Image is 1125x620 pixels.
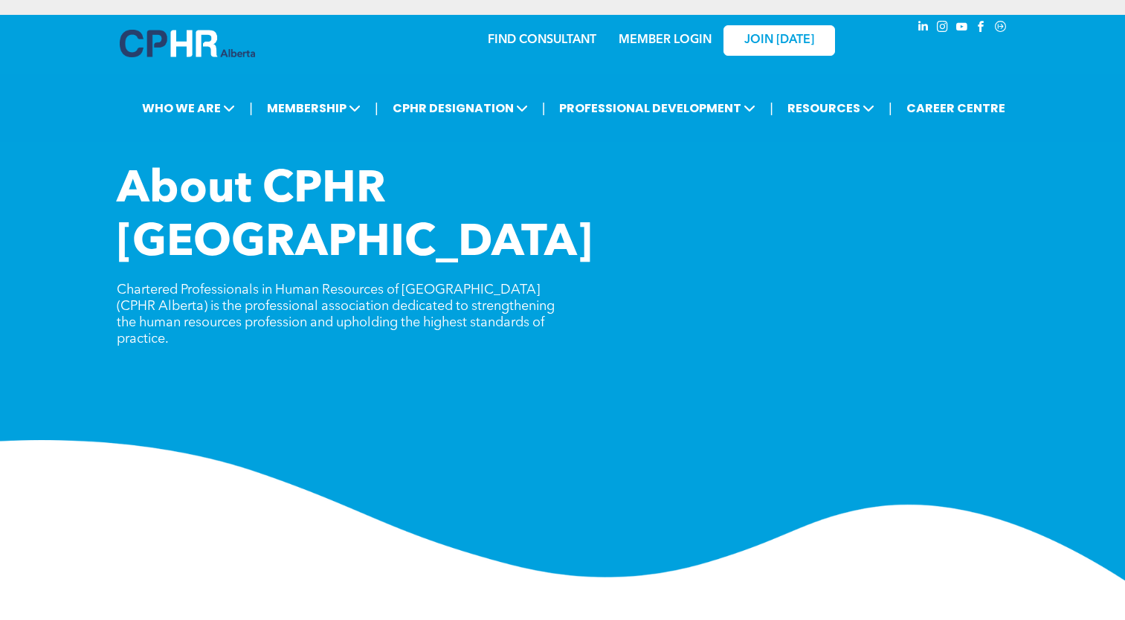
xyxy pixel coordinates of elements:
[488,34,596,46] a: FIND CONSULTANT
[542,93,546,123] li: |
[117,283,555,346] span: Chartered Professionals in Human Resources of [GEOGRAPHIC_DATA] (CPHR Alberta) is the professiona...
[935,19,951,39] a: instagram
[954,19,970,39] a: youtube
[619,34,712,46] a: MEMBER LOGIN
[770,93,773,123] li: |
[915,19,932,39] a: linkedin
[117,168,593,266] span: About CPHR [GEOGRAPHIC_DATA]
[138,94,239,122] span: WHO WE ARE
[723,25,835,56] a: JOIN [DATE]
[993,19,1009,39] a: Social network
[555,94,760,122] span: PROFESSIONAL DEVELOPMENT
[902,94,1010,122] a: CAREER CENTRE
[973,19,990,39] a: facebook
[249,93,253,123] li: |
[783,94,879,122] span: RESOURCES
[120,30,255,57] img: A blue and white logo for cp alberta
[262,94,365,122] span: MEMBERSHIP
[889,93,892,123] li: |
[388,94,532,122] span: CPHR DESIGNATION
[375,93,378,123] li: |
[744,33,814,48] span: JOIN [DATE]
